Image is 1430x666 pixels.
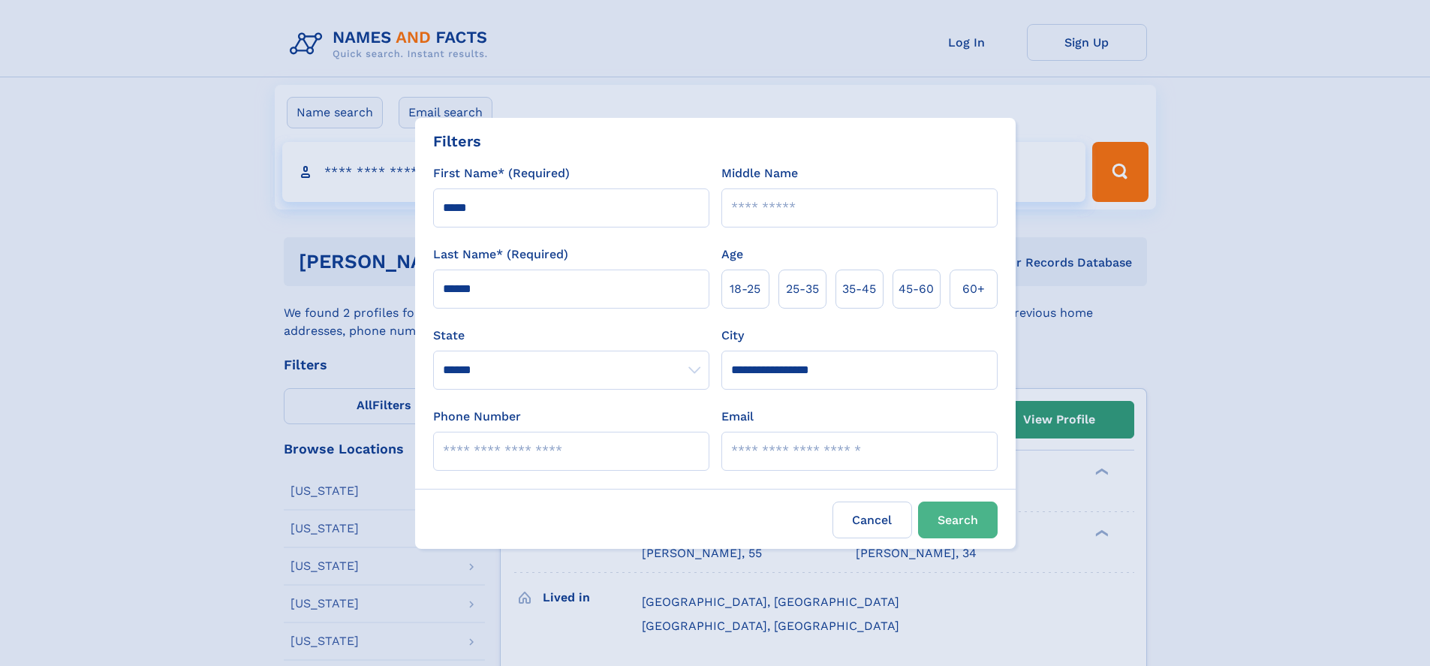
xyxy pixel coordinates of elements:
[721,164,798,182] label: Middle Name
[433,130,481,152] div: Filters
[433,408,521,426] label: Phone Number
[832,502,912,538] label: Cancel
[721,408,754,426] label: Email
[730,280,760,298] span: 18‑25
[721,327,744,345] label: City
[899,280,934,298] span: 45‑60
[433,164,570,182] label: First Name* (Required)
[721,246,743,264] label: Age
[433,327,709,345] label: State
[918,502,998,538] button: Search
[842,280,876,298] span: 35‑45
[786,280,819,298] span: 25‑35
[962,280,985,298] span: 60+
[433,246,568,264] label: Last Name* (Required)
